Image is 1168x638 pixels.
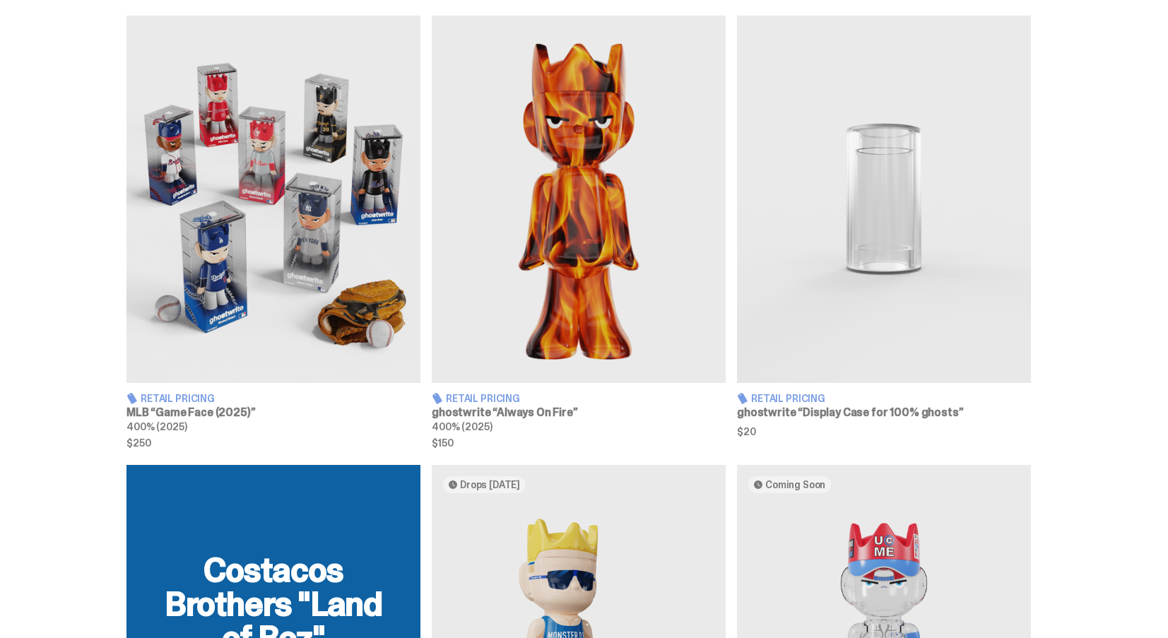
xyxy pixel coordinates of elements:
[460,479,520,490] span: Drops [DATE]
[126,16,420,383] img: Game Face (2025)
[737,427,1031,437] span: $20
[432,420,492,433] span: 400% (2025)
[765,479,825,490] span: Coming Soon
[432,16,726,447] a: Always On Fire Retail Pricing
[737,16,1031,383] img: Display Case for 100% ghosts
[126,16,420,447] a: Game Face (2025) Retail Pricing
[126,438,420,448] span: $250
[737,16,1031,447] a: Display Case for 100% ghosts Retail Pricing
[432,407,726,418] h3: ghostwrite “Always On Fire”
[751,394,825,403] span: Retail Pricing
[432,438,726,448] span: $150
[446,394,520,403] span: Retail Pricing
[141,394,215,403] span: Retail Pricing
[737,407,1031,418] h3: ghostwrite “Display Case for 100% ghosts”
[126,407,420,418] h3: MLB “Game Face (2025)”
[432,16,726,383] img: Always On Fire
[126,420,187,433] span: 400% (2025)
